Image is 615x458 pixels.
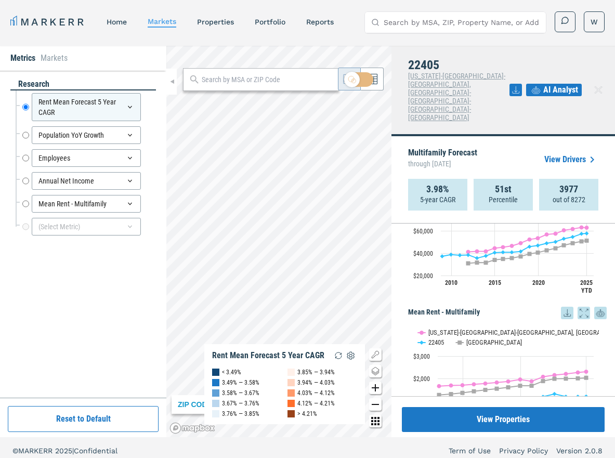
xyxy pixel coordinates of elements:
text: $40,000 [413,250,433,257]
div: 3.76% — 3.85% [222,409,259,419]
span: W [591,17,598,27]
path: Tuesday, 14 Dec, 19:00, 44,349.17. USA. [554,246,558,250]
div: Population YoY Growth [32,126,141,144]
text: $3,000 [413,353,430,360]
button: Reset to Default [8,406,159,432]
path: Saturday, 14 Dec, 19:00, 46,858.42. 22405. [536,243,540,247]
h4: 22405 [408,58,509,72]
div: research [10,78,156,90]
p: Multifamily Forecast [408,149,477,171]
a: home [107,18,127,26]
path: Friday, 14 Dec, 19:00, 45,857.09. 22405. [528,244,532,248]
svg: Interactive chart [408,172,599,302]
path: Monday, 14 Dec, 19:00, 1,738.07. Washington-Arlington-Alexandria, DC-VA-MD-WV. [472,382,476,386]
path: Monday, 14 Dec, 19:00, 1,674. USA. [530,384,534,388]
path: Saturday, 14 Dec, 19:00, 1,673.41. USA. [518,384,522,388]
button: AI Analyst [526,84,582,96]
path: Wednesday, 14 Dec, 19:00, 38,429.02. 22405. [466,253,470,257]
div: ZIP CODE [172,395,218,414]
path: Wednesday, 14 Dec, 19:00, 52,896.14. 22405. [562,237,566,241]
div: Mean Rent - Multifamily [32,195,141,213]
path: Friday, 14 Dec, 19:00, 31,583.68. USA. [475,260,479,265]
button: View Properties [402,407,605,432]
path: Thursday, 14 Dec, 19:00, 37,046.41. USA. [519,254,523,258]
path: Monday, 14 Jul, 20:00, 62,749.37. Washington-Arlington-Alexandria, DC-VA-MD-WV. [585,226,589,230]
path: Sunday, 14 Dec, 19:00, 1,354.46. USA. [461,391,465,395]
span: MARKERR [18,447,55,455]
a: Mapbox logo [169,422,215,434]
path: Sunday, 14 Sep, 20:00, 1,193.12. 22405. [584,394,588,398]
path: Sunday, 14 Dec, 19:00, 40,513.08. 22405. [493,251,497,255]
path: Thursday, 14 Dec, 19:00, 1,992.25. USA. [564,376,568,381]
button: W [584,11,605,32]
a: Term of Use [449,446,491,456]
li: Metrics [10,52,35,64]
path: Friday, 14 Dec, 19:00, 41,604.6. Washington-Arlington-Alexandria, DC-VA-MD-WV. [475,249,479,253]
path: Thursday, 14 Dec, 19:00, 1,820.1. Washington-Arlington-Alexandria, DC-VA-MD-WV. [495,381,499,385]
text: 2010 [445,279,457,286]
path: Monday, 14 Dec, 19:00, 1,425.46. USA. [472,389,476,393]
path: Saturday, 14 Dec, 19:00, 57,270.88. 22405. [580,232,584,236]
path: Friday, 14 Dec, 19:00, 52,266.02. Washington-Arlington-Alexandria, DC-VA-MD-WV. [528,237,532,241]
p: out of 8272 [553,194,585,205]
path: Saturday, 14 Dec, 19:00, 31,516.95. USA. [484,260,488,265]
p: Percentile [489,194,518,205]
path: Sunday, 14 Dec, 19:00, 33,949.53. USA. [493,258,497,262]
path: Thursday, 14 Dec, 19:00, 48,927.05. USA. [571,241,575,245]
div: 3.94% — 4.03% [297,377,335,388]
path: Monday, 14 Jul, 20:00, 57,688.67. 22405. [585,231,589,235]
path: Thursday, 14 Dec, 19:00, 2,203.54. Washington-Arlington-Alexandria, DC-VA-MD-WV. [564,372,568,376]
path: Monday, 14 Dec, 19:00, 34,824.86. USA. [501,257,505,261]
h5: Mean Rent - Multifamily [408,307,607,319]
path: Saturday, 14 Dec, 19:00, 1,684.79. Washington-Arlington-Alexandria, DC-VA-MD-WV. [449,383,453,387]
path: Saturday, 14 Dec, 19:00, 40,531.65. USA. [536,251,540,255]
path: Monday, 14 Jul, 20:00, 51,208.11. USA. [585,239,589,243]
path: Friday, 14 Dec, 19:00, 1,603.02. USA. [506,385,511,389]
path: Wednesday, 14 Dec, 19:00, 1,986.09. USA. [553,376,557,381]
a: Privacy Policy [499,446,548,456]
input: Search by MSA or ZIP Code [202,74,333,85]
path: Friday, 14 Dec, 19:00, 1,657.69. Washington-Arlington-Alexandria, DC-VA-MD-WV. [437,384,441,388]
text: 2025 YTD [580,279,593,294]
text: $60,000 [413,228,433,235]
path: Thursday, 14 Dec, 19:00, 41,554.07. 22405. [519,249,523,253]
div: > 4.21% [297,409,317,419]
a: Portfolio [255,18,285,26]
text: $20,000 [413,272,433,280]
path: Wednesday, 14 Dec, 19:00, 30,907.41. USA. [466,261,470,265]
span: © [12,447,18,455]
path: Wednesday, 14 Dec, 19:00, 46,545.72. Washington-Arlington-Alexandria, DC-VA-MD-WV. [510,244,514,248]
path: Saturday, 14 Dec, 19:00, 1,953.77. Washington-Arlington-Alexandria, DC-VA-MD-WV. [518,377,522,382]
div: Rent Mean Forecast 5 Year CAGR [32,93,141,121]
img: Settings [345,349,357,362]
path: Tuesday, 14 Dec, 19:00, 57,428.73. Washington-Arlington-Alexandria, DC-VA-MD-WV. [554,231,558,235]
path: Saturday, 14 Dec, 19:00, 2,265.01. Washington-Arlington-Alexandria, DC-VA-MD-WV. [576,370,580,374]
g: USA, line 3 of 3 with 15 data points. [466,239,589,266]
div: Rent Mean Forecast 5 Year CAGR [212,350,324,361]
strong: 3.98% [426,184,449,194]
path: Friday, 14 Dec, 19:00, 1,865.24. Washington-Arlington-Alexandria, DC-VA-MD-WV. [506,380,511,384]
span: 2025 | [55,447,74,455]
path: Sunday, 14 Sep, 20:00, 2,302.79. Washington-Arlington-Alexandria, DC-VA-MD-WV. [584,370,588,374]
path: Wednesday, 14 Dec, 19:00, 1,487.99. USA. [483,388,488,392]
text: 22405 [428,338,444,346]
path: Saturday, 14 Dec, 19:00, 62,979.54. Washington-Arlington-Alexandria, DC-VA-MD-WV. [580,225,584,229]
canvas: Map [166,46,391,437]
span: AI Analyst [543,84,578,96]
div: 4.12% — 4.21% [297,398,335,409]
path: Wednesday, 14 Dec, 19:00, 1,775.98. Washington-Arlington-Alexandria, DC-VA-MD-WV. [483,381,488,385]
path: Monday, 14 Dec, 19:00, 1,871.24. Washington-Arlington-Alexandria, DC-VA-MD-WV. [530,379,534,383]
text: $2,000 [413,375,430,383]
path: Monday, 14 Dec, 19:00, 56,731.96. Washington-Arlington-Alexandria, DC-VA-MD-WV. [545,232,549,237]
div: Employees [32,149,141,167]
p: 5-year CAGR [420,194,455,205]
div: Annual Net Income. Highcharts interactive chart. [408,172,607,302]
div: 3.58% — 3.67% [222,388,259,398]
path: Monday, 14 Dec, 19:00, 38,740.45. 22405. [449,252,453,256]
li: Markets [41,52,68,64]
path: Saturday, 14 Dec, 19:00, 37,530.37. 22405. [484,254,488,258]
div: 3.67% — 3.76% [222,398,259,409]
strong: 51st [495,184,512,194]
div: 3.85% — 3.94% [297,367,335,377]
